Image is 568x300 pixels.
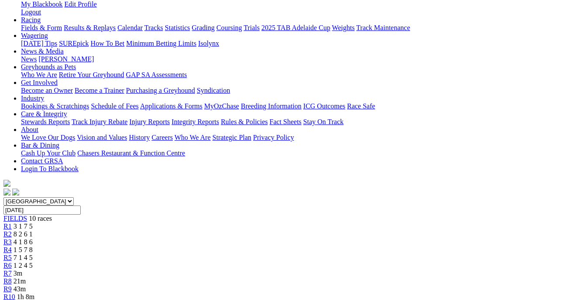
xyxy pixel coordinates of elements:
[21,8,41,16] a: Logout
[21,79,58,86] a: Get Involved
[21,71,565,79] div: Greyhounds as Pets
[253,134,294,141] a: Privacy Policy
[38,55,94,63] a: [PERSON_NAME]
[270,118,301,125] a: Fact Sheets
[261,24,330,31] a: 2025 TAB Adelaide Cup
[21,149,75,157] a: Cash Up Your Club
[14,270,22,277] span: 3m
[64,24,116,31] a: Results & Replays
[14,238,33,246] span: 4 1 8 6
[21,0,565,16] div: Hi, Des
[3,180,10,187] img: logo-grsa-white.png
[21,55,37,63] a: News
[221,118,268,125] a: Rules & Policies
[21,0,63,8] a: My Blackbook
[21,87,73,94] a: Become an Owner
[129,118,170,125] a: Injury Reports
[3,246,12,253] a: R4
[117,24,143,31] a: Calendar
[140,102,202,110] a: Applications & Forms
[21,63,76,71] a: Greyhounds as Pets
[3,277,12,285] a: R8
[14,262,33,269] span: 1 2 4 5
[356,24,410,31] a: Track Maintenance
[21,165,79,172] a: Login To Blackbook
[21,126,38,133] a: About
[77,149,185,157] a: Chasers Restaurant & Function Centre
[65,0,97,8] a: Edit Profile
[212,134,251,141] a: Strategic Plan
[21,40,57,47] a: [DATE] Tips
[21,157,63,165] a: Contact GRSA
[59,40,89,47] a: SUREpick
[21,134,75,141] a: We Love Our Dogs
[3,270,12,277] a: R7
[21,55,565,63] div: News & Media
[91,40,125,47] a: How To Bet
[21,24,565,32] div: Racing
[21,40,565,47] div: Wagering
[3,238,12,246] a: R3
[21,149,565,157] div: Bar & Dining
[14,246,33,253] span: 1 5 7 8
[21,102,89,110] a: Bookings & Scratchings
[21,47,64,55] a: News & Media
[77,134,127,141] a: Vision and Values
[303,118,343,125] a: Stay On Track
[14,254,33,261] span: 7 1 4 5
[21,110,67,118] a: Care & Integrity
[165,24,190,31] a: Statistics
[59,71,124,78] a: Retire Your Greyhound
[241,102,301,110] a: Breeding Information
[29,215,52,222] span: 10 races
[347,102,375,110] a: Race Safe
[3,222,12,230] a: R1
[14,285,26,293] span: 43m
[21,16,41,24] a: Racing
[3,262,12,269] a: R6
[21,118,565,126] div: Care & Integrity
[14,277,26,285] span: 21m
[12,189,19,196] img: twitter.svg
[243,24,260,31] a: Trials
[3,230,12,238] a: R2
[3,189,10,196] img: facebook.svg
[75,87,124,94] a: Become a Trainer
[151,134,173,141] a: Careers
[126,71,187,78] a: GAP SA Assessments
[72,118,127,125] a: Track Injury Rebate
[14,222,33,230] span: 3 1 7 5
[3,285,12,293] a: R9
[21,71,57,78] a: Who We Are
[197,87,230,94] a: Syndication
[21,32,48,39] a: Wagering
[192,24,215,31] a: Grading
[171,118,219,125] a: Integrity Reports
[91,102,138,110] a: Schedule of Fees
[14,230,33,238] span: 8 2 6 1
[21,142,59,149] a: Bar & Dining
[175,134,211,141] a: Who We Are
[198,40,219,47] a: Isolynx
[21,94,44,102] a: Industry
[21,102,565,110] div: Industry
[144,24,163,31] a: Tracks
[303,102,345,110] a: ICG Outcomes
[21,24,62,31] a: Fields & Form
[3,254,12,261] a: R5
[332,24,355,31] a: Weights
[3,215,27,222] a: FIELDS
[21,134,565,142] div: About
[21,87,565,94] div: Get Involved
[204,102,239,110] a: MyOzChase
[3,206,81,215] input: Select date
